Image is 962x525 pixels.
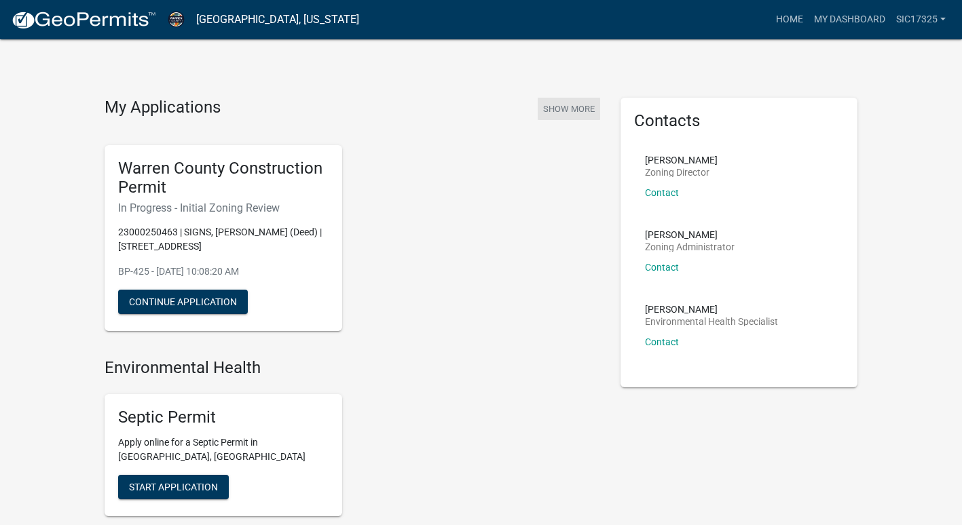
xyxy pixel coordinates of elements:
span: Start Application [129,481,218,492]
h6: In Progress - Initial Zoning Review [118,201,329,214]
h4: Environmental Health [105,358,600,378]
a: Contact [645,336,679,347]
p: [PERSON_NAME] [645,305,778,314]
p: [PERSON_NAME] [645,230,735,239]
a: Contact [645,262,679,273]
a: Contact [645,187,679,198]
p: Zoning Administrator [645,242,735,252]
p: [PERSON_NAME] [645,155,718,165]
button: Show More [538,98,600,120]
h5: Septic Permit [118,408,329,427]
a: [GEOGRAPHIC_DATA], [US_STATE] [196,8,359,31]
img: Warren County, Iowa [167,10,185,28]
a: Home [771,7,809,33]
h5: Warren County Construction Permit [118,159,329,198]
p: Zoning Director [645,168,718,177]
h4: My Applications [105,98,221,118]
p: 23000250463 | SIGNS, [PERSON_NAME] (Deed) | [STREET_ADDRESS] [118,225,329,254]
p: Apply online for a Septic Permit in [GEOGRAPHIC_DATA], [GEOGRAPHIC_DATA] [118,435,329,464]
p: Environmental Health Specialist [645,317,778,326]
a: My Dashboard [809,7,891,33]
button: Continue Application [118,290,248,314]
button: Start Application [118,475,229,499]
p: BP-425 - [DATE] 10:08:20 AM [118,265,329,279]
h5: Contacts [634,111,845,131]
a: Sic17325 [891,7,951,33]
